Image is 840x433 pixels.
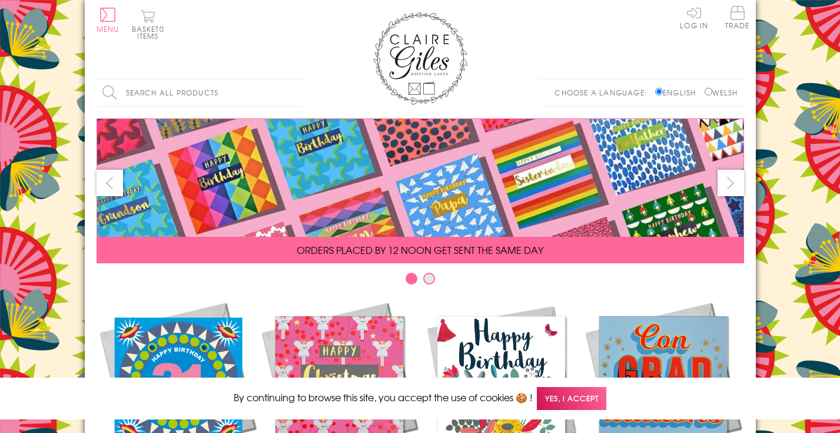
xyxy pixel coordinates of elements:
[97,8,119,32] button: Menu
[137,24,164,41] span: 0 items
[655,88,663,95] input: English
[97,24,119,34] span: Menu
[718,170,744,196] button: next
[423,273,435,285] button: Carousel Page 2
[297,243,543,257] span: ORDERS PLACED BY 12 NOON GET SENT THE SAME DAY
[97,80,303,106] input: Search all products
[97,170,123,196] button: prev
[132,9,164,39] button: Basket0 items
[705,88,712,95] input: Welsh
[406,273,417,285] button: Carousel Page 1 (Current Slide)
[373,12,467,105] img: Claire Giles Greetings Cards
[705,87,738,98] label: Welsh
[725,6,750,29] span: Trade
[655,87,702,98] label: English
[291,80,303,106] input: Search
[537,387,606,410] span: Yes, I accept
[680,6,708,29] a: Log In
[555,87,653,98] p: Choose a language:
[725,6,750,31] a: Trade
[97,272,744,290] div: Carousel Pagination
